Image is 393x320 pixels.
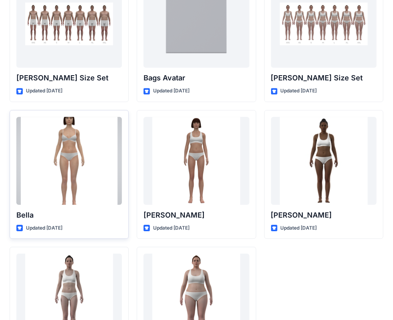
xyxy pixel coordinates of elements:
[26,87,62,95] p: Updated [DATE]
[144,72,249,84] p: Bags Avatar
[153,87,190,95] p: Updated [DATE]
[281,224,317,232] p: Updated [DATE]
[26,224,62,232] p: Updated [DATE]
[281,87,317,95] p: Updated [DATE]
[153,224,190,232] p: Updated [DATE]
[144,210,249,221] p: [PERSON_NAME]
[16,117,122,205] a: Bella
[271,210,377,221] p: [PERSON_NAME]
[144,117,249,205] a: Emma
[271,72,377,84] p: [PERSON_NAME] Size Set
[271,117,377,205] a: Gabrielle
[16,210,122,221] p: Bella
[16,72,122,84] p: [PERSON_NAME] Size Set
